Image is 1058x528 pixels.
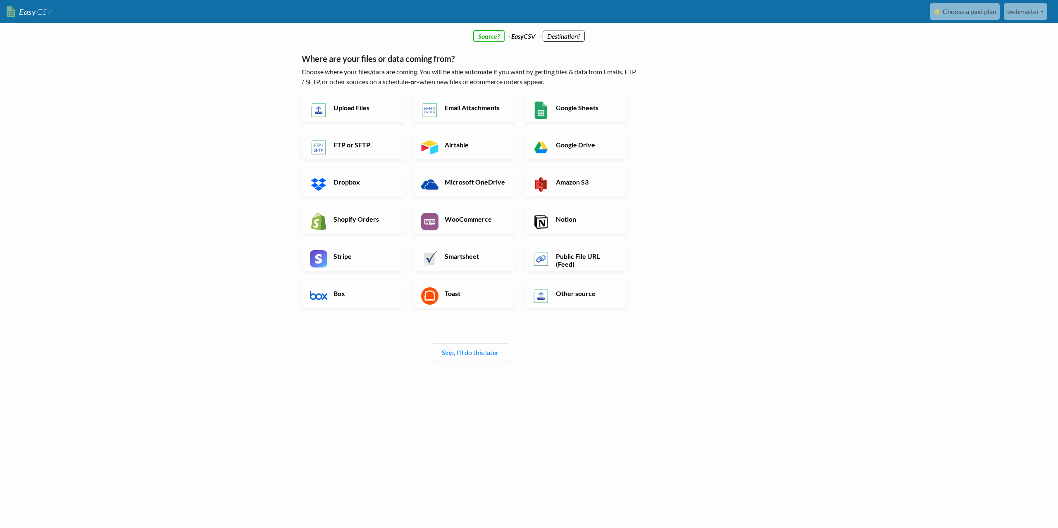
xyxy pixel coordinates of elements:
h6: Public File URL (Feed) [554,252,619,268]
a: Amazon S3 [524,168,627,197]
a: EasyCSV [7,3,52,20]
b: -or- [408,78,419,85]
a: Smartsheet [413,242,516,271]
img: Box App & API [310,287,327,305]
img: Google Sheets App & API [532,102,550,119]
img: Smartsheet App & API [421,250,438,268]
img: WooCommerce App & API [421,213,438,230]
a: Dropbox [302,168,405,197]
h6: Airtable [443,141,508,149]
img: Microsoft OneDrive App & API [421,176,438,193]
a: webmaster [1004,3,1047,20]
h6: Notion [554,215,619,223]
h6: FTP or SFTP [331,141,396,149]
h6: Google Drive [554,141,619,149]
h6: Microsoft OneDrive [443,178,508,186]
h5: Where are your files or data coming from? [302,54,639,64]
img: Google Drive App & API [532,139,550,156]
a: Email Attachments [413,93,516,122]
a: FTP or SFTP [302,130,405,159]
span: CSV [36,7,52,17]
h6: WooCommerce [443,215,508,223]
img: Other Source App & API [532,287,550,305]
div: → CSV → [293,23,765,41]
h6: Google Sheets [554,104,619,111]
h6: Email Attachments [443,104,508,111]
a: Public File URL (Feed) [524,242,627,271]
h6: Shopify Orders [331,215,396,223]
img: Shopify App & API [310,213,327,230]
img: Airtable App & API [421,139,438,156]
p: Choose where your files/data are coming. You will be able automate if you want by getting files &... [302,67,639,87]
img: Toast App & API [421,287,438,305]
h6: Toast [443,289,508,297]
img: Upload Files App & API [310,102,327,119]
a: Airtable [413,130,516,159]
img: Stripe App & API [310,250,327,268]
img: FTP or SFTP App & API [310,139,327,156]
a: Microsoft OneDrive [413,168,516,197]
img: Amazon S3 App & API [532,176,550,193]
img: Public File URL App & API [532,250,550,268]
a: WooCommerce [413,205,516,234]
img: Dropbox App & API [310,176,327,193]
a: ⭐ Choose a paid plan [930,3,1000,20]
h6: Other source [554,289,619,297]
h6: Dropbox [331,178,396,186]
a: Toast [413,279,516,308]
a: Google Drive [524,130,627,159]
h6: Box [331,289,396,297]
img: Email New CSV or XLSX File App & API [421,102,438,119]
a: Upload Files [302,93,405,122]
h6: Amazon S3 [554,178,619,186]
a: Other source [524,279,627,308]
a: Box [302,279,405,308]
a: Notion [524,205,627,234]
a: Skip, I'll do this later [442,348,498,356]
h6: Stripe [331,252,396,260]
h6: Smartsheet [443,252,508,260]
img: Notion App & API [532,213,550,230]
h6: Upload Files [331,104,396,111]
a: Stripe [302,242,405,271]
a: Google Sheets [524,93,627,122]
a: Shopify Orders [302,205,405,234]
